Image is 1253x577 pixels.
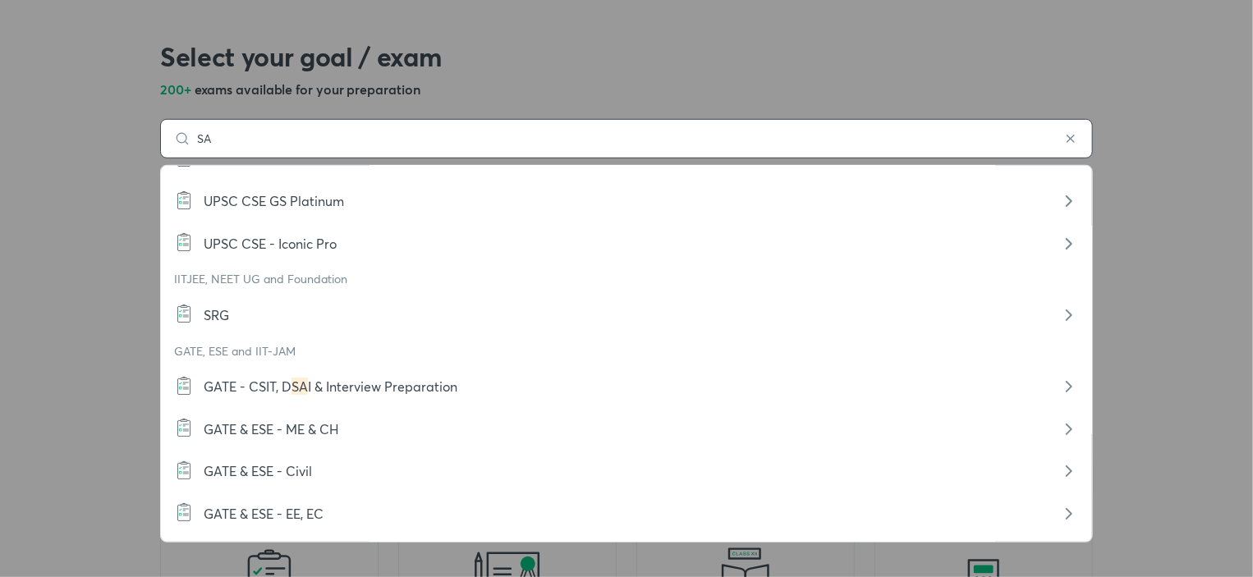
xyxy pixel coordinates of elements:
[161,451,1092,492] a: GATE & ESE - Civil
[204,235,337,252] span: UPSC CSE - Iconic Pro
[161,534,1092,576] a: SSC JE & State AE Exams - (Hindi + English)
[204,378,291,395] span: GATE - CSIT, D
[161,492,1092,534] a: GATE & ESE - EE, EC
[174,264,1079,294] p: IITJEE, NEET UG and Foundation
[204,505,324,522] span: GATE & ESE - EE, EC
[204,462,312,479] span: GATE & ESE - Civil
[204,150,298,167] span: UPSC - Centres
[204,192,344,209] span: UPSC CSE GS Platinum
[190,132,1063,145] input: Type the goal / exam you’re preparing for
[308,378,457,395] span: I & Interview Preparation
[161,181,1092,222] a: UPSC CSE GS Platinum
[161,408,1092,450] a: GATE & ESE - ME & CH
[204,306,229,323] span: SRG
[161,222,1092,264] a: UPSC CSE - Iconic Pro
[204,420,339,437] span: GATE & ESE - ME & CH
[161,366,1092,408] a: GATE - CSIT, DSAI & Interview Preparation
[174,337,1079,366] p: GATE, ESE and IIT-JAM
[291,378,308,395] span: SA
[161,294,1092,336] a: SRG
